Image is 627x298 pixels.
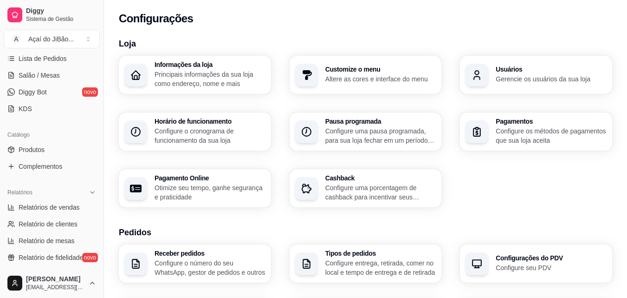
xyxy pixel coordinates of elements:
span: Diggy Bot [19,87,47,97]
h3: Receber pedidos [155,250,265,257]
span: Lista de Pedidos [19,54,67,63]
p: Configure o cronograma de funcionamento da sua loja [155,126,265,145]
button: Tipos de pedidosConfigure entrega, retirada, comer no local e tempo de entrega e de retirada [290,245,442,283]
h3: Pagamento Online [155,175,265,181]
a: Diggy Botnovo [4,85,100,99]
h3: Pausa programada [325,118,436,125]
a: Complementos [4,159,100,174]
span: Diggy [26,7,96,15]
h3: Pedidos [119,226,612,239]
span: [EMAIL_ADDRESS][DOMAIN_NAME] [26,284,85,291]
div: Açaí do JiBão ... [28,34,74,44]
span: Relatório de mesas [19,236,75,245]
h3: Loja [119,37,612,50]
span: Relatório de clientes [19,219,78,229]
div: Catálogo [4,127,100,142]
button: UsuáriosGerencie os usuários da sua loja [460,56,612,94]
span: A [12,34,21,44]
h3: Pagamentos [496,118,607,125]
a: Relatórios de vendas [4,200,100,215]
span: [PERSON_NAME] [26,275,85,284]
span: Relatório de fidelidade [19,253,83,262]
p: Configure entrega, retirada, comer no local e tempo de entrega e de retirada [325,258,436,277]
button: CashbackConfigure uma porcentagem de cashback para incentivar seus clientes a comprarem em sua loja [290,169,442,207]
p: Configure uma porcentagem de cashback para incentivar seus clientes a comprarem em sua loja [325,183,436,202]
button: Pausa programadaConfigure uma pausa programada, para sua loja fechar em um período específico [290,113,442,151]
span: Produtos [19,145,45,154]
p: Principais informações da sua loja como endereço, nome e mais [155,70,265,88]
p: Configure o número do seu WhatsApp, gestor de pedidos e outros [155,258,265,277]
p: Altere as cores e interface do menu [325,74,436,84]
button: PagamentosConfigure os métodos de pagamentos que sua loja aceita [460,113,612,151]
span: Salão / Mesas [19,71,60,80]
a: Produtos [4,142,100,157]
a: DiggySistema de Gestão [4,4,100,26]
h3: Cashback [325,175,436,181]
a: Relatório de fidelidadenovo [4,250,100,265]
span: Complementos [19,162,62,171]
button: Receber pedidosConfigure o número do seu WhatsApp, gestor de pedidos e outros [119,245,271,283]
a: Relatório de mesas [4,233,100,248]
h3: Customize o menu [325,66,436,73]
button: Pagamento OnlineOtimize seu tempo, ganhe segurança e praticidade [119,169,271,207]
h2: Configurações [119,11,193,26]
a: Relatório de clientes [4,217,100,232]
h3: Horário de funcionamento [155,118,265,125]
h3: Informações da loja [155,61,265,68]
h3: Usuários [496,66,607,73]
button: Horário de funcionamentoConfigure o cronograma de funcionamento da sua loja [119,113,271,151]
p: Otimize seu tempo, ganhe segurança e praticidade [155,183,265,202]
a: KDS [4,101,100,116]
button: Customize o menuAltere as cores e interface do menu [290,56,442,94]
a: Salão / Mesas [4,68,100,83]
p: Configure os métodos de pagamentos que sua loja aceita [496,126,607,145]
h3: Configurações do PDV [496,255,607,261]
a: Lista de Pedidos [4,51,100,66]
span: Relatórios [7,189,32,196]
p: Configure seu PDV [496,263,607,272]
span: Sistema de Gestão [26,15,96,23]
button: Select a team [4,30,100,48]
span: Relatórios de vendas [19,203,80,212]
button: Informações da lojaPrincipais informações da sua loja como endereço, nome e mais [119,56,271,94]
h3: Tipos de pedidos [325,250,436,257]
button: Configurações do PDVConfigure seu PDV [460,245,612,283]
button: [PERSON_NAME][EMAIL_ADDRESS][DOMAIN_NAME] [4,272,100,294]
p: Gerencie os usuários da sua loja [496,74,607,84]
p: Configure uma pausa programada, para sua loja fechar em um período específico [325,126,436,145]
span: KDS [19,104,32,113]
